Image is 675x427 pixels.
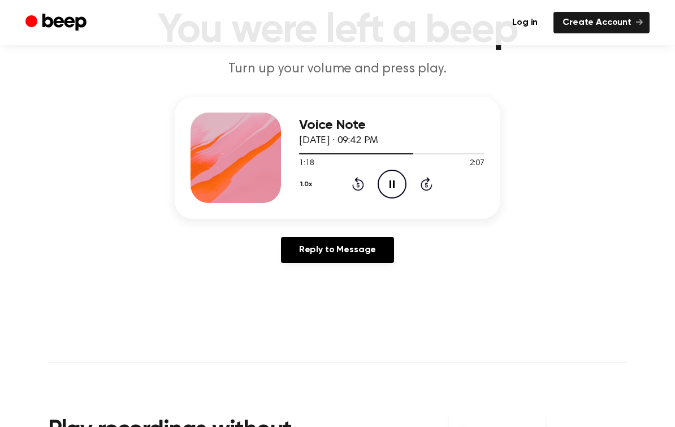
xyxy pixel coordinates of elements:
span: 2:07 [470,158,484,170]
h3: Voice Note [299,118,484,133]
p: Turn up your volume and press play. [120,60,555,79]
button: 1.0x [299,175,317,194]
span: [DATE] · 09:42 PM [299,136,378,146]
a: Create Account [553,12,650,33]
a: Log in [503,12,547,33]
span: 1:18 [299,158,314,170]
a: Beep [25,12,89,34]
a: Reply to Message [281,237,394,263]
